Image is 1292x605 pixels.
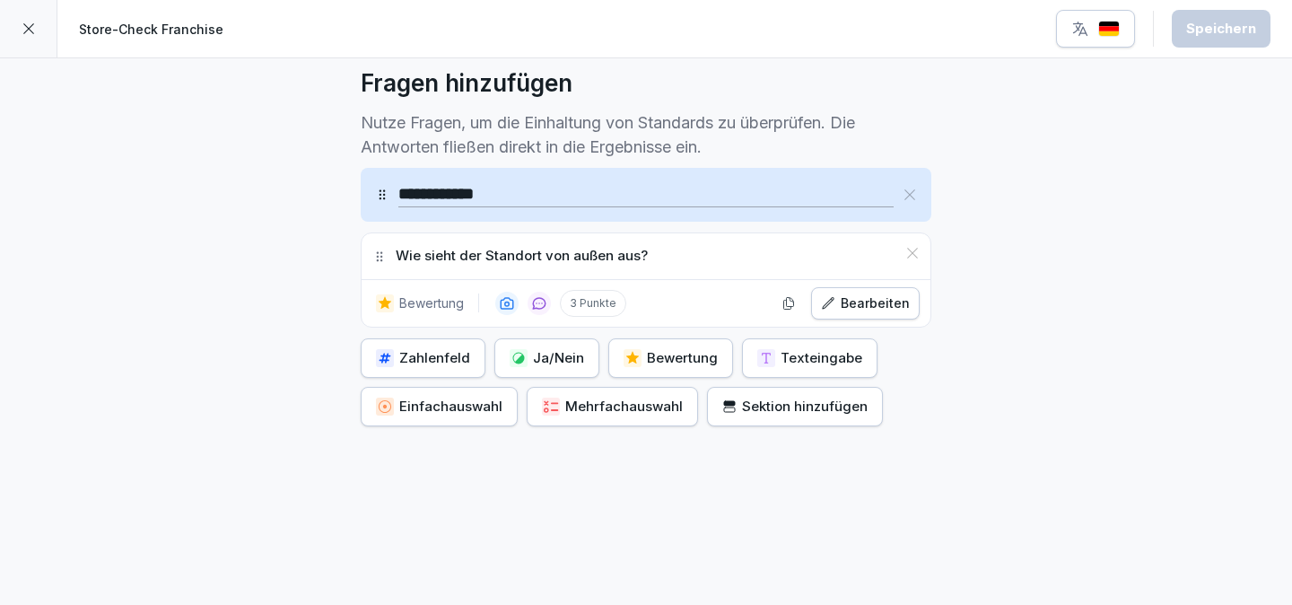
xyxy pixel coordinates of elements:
[376,348,470,368] div: Zahlenfeld
[527,387,698,426] button: Mehrfachauswahl
[376,397,502,416] div: Einfachauswahl
[79,20,223,39] p: Store-Check Franchise
[510,348,584,368] div: Ja/Nein
[742,338,877,378] button: Texteingabe
[608,338,733,378] button: Bewertung
[494,338,599,378] button: Ja/Nein
[361,338,485,378] button: Zahlenfeld
[361,110,931,159] p: Nutze Fragen, um die Einhaltung von Standards zu überprüfen. Die Antworten fließen direkt in die ...
[624,348,718,368] div: Bewertung
[757,348,862,368] div: Texteingabe
[361,66,572,101] h2: Fragen hinzufügen
[722,397,868,416] div: Sektion hinzufügen
[811,287,920,320] button: Bearbeiten
[560,290,626,317] p: 3 Punkte
[1172,10,1270,48] button: Speichern
[1098,21,1120,38] img: de.svg
[707,387,883,426] button: Sektion hinzufügen
[821,294,910,313] div: Bearbeiten
[399,294,464,312] p: Bewertung
[361,387,518,426] button: Einfachauswahl
[542,397,683,416] div: Mehrfachauswahl
[396,246,648,267] p: Wie sieht der Standort von außen aus?
[1186,19,1256,39] div: Speichern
